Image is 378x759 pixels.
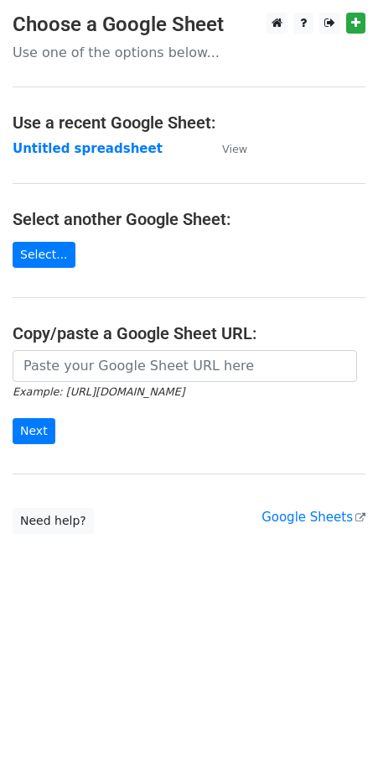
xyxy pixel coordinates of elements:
[13,209,365,229] h4: Select another Google Sheet:
[13,323,365,343] h4: Copy/paste a Google Sheet URL:
[13,350,357,382] input: Paste your Google Sheet URL here
[261,510,365,525] a: Google Sheets
[13,385,184,398] small: Example: [URL][DOMAIN_NAME]
[13,418,55,444] input: Next
[13,44,365,61] p: Use one of the options below...
[13,13,365,37] h3: Choose a Google Sheet
[13,141,163,156] a: Untitled spreadsheet
[13,113,365,133] h4: Use a recent Google Sheet:
[205,141,247,156] a: View
[13,242,75,268] a: Select...
[13,508,94,534] a: Need help?
[222,143,247,155] small: View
